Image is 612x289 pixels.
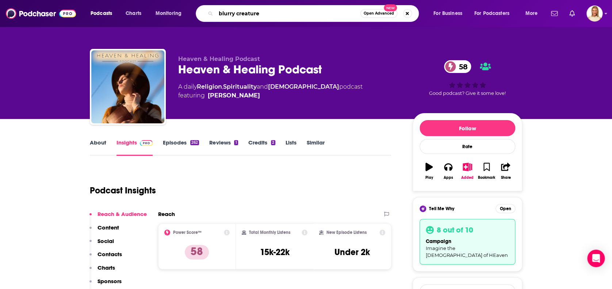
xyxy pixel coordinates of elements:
[439,158,458,184] button: Apps
[222,83,223,90] span: ,
[209,139,238,156] a: Reviews1
[97,238,114,244] p: Social
[334,247,370,258] h3: Under 2k
[326,230,367,235] h2: New Episode Listens
[420,120,515,136] button: Follow
[426,238,451,244] span: campaign
[116,139,153,156] a: InsightsPodchaser Pro
[421,207,425,211] img: tell me why sparkle
[496,158,515,184] button: Share
[413,55,522,101] div: 58Good podcast? Give it some love!
[268,83,339,90] a: [DEMOGRAPHIC_DATA]
[566,7,578,20] a: Show notifications dropdown
[126,8,141,19] span: Charts
[208,91,260,100] a: Angela Ucci
[6,7,76,20] img: Podchaser - Follow, Share and Rate Podcasts
[461,176,474,180] div: Added
[360,9,397,18] button: Open AdvancedNew
[429,90,506,96] span: Good podcast? Give it some love!
[307,139,325,156] a: Similar
[428,8,471,19] button: open menu
[223,83,257,90] a: Spirituality
[178,91,363,100] span: featuring
[286,139,297,156] a: Lists
[525,8,538,19] span: More
[190,140,199,145] div: 262
[586,5,603,22] span: Logged in as leannebush
[85,8,122,19] button: open menu
[178,55,260,62] span: Heaven & Healing Podcast
[197,83,222,90] a: Religion
[185,245,209,259] p: 58
[451,60,471,73] span: 58
[89,224,119,238] button: Content
[470,8,520,19] button: open menu
[163,139,199,156] a: Episodes262
[426,245,508,258] span: Imagine the [DEMOGRAPHIC_DATA] of HEaven
[420,158,439,184] button: Play
[91,50,164,123] img: Heaven & Healing Podcast
[97,251,122,258] p: Contacts
[89,264,115,278] button: Charts
[384,4,397,11] span: New
[420,139,515,154] div: Rate
[150,8,191,19] button: open menu
[425,176,433,180] div: Play
[121,8,146,19] a: Charts
[89,211,147,224] button: Reach & Audience
[248,139,275,156] a: Credits2
[97,278,122,285] p: Sponsors
[437,225,473,235] h3: 8 out of 10
[586,5,603,22] img: User Profile
[89,251,122,264] button: Contacts
[433,8,462,19] span: For Business
[249,230,290,235] h2: Total Monthly Listens
[444,176,453,180] div: Apps
[140,140,153,146] img: Podchaser Pro
[458,158,477,184] button: Added
[97,264,115,271] p: Charts
[501,176,510,180] div: Share
[156,8,181,19] span: Monitoring
[90,139,106,156] a: About
[178,82,363,100] div: A daily podcast
[271,140,275,145] div: 2
[474,8,509,19] span: For Podcasters
[429,206,454,212] span: Tell Me Why
[234,140,238,145] div: 1
[97,211,147,217] p: Reach & Audience
[97,224,119,231] p: Content
[90,185,156,196] h1: Podcast Insights
[257,83,268,90] span: and
[91,8,112,19] span: Podcasts
[477,158,496,184] button: Bookmark
[548,7,561,20] a: Show notifications dropdown
[158,211,175,217] h2: Reach
[586,5,603,22] button: Show profile menu
[496,204,515,213] button: Open
[444,60,471,73] a: 58
[173,230,202,235] h2: Power Score™
[203,5,426,22] div: Search podcasts, credits, & more...
[587,250,605,267] div: Open Intercom Messenger
[520,8,547,19] button: open menu
[260,247,289,258] h3: 15k-22k
[478,176,495,180] div: Bookmark
[364,12,394,15] span: Open Advanced
[216,8,360,19] input: Search podcasts, credits, & more...
[89,238,114,251] button: Social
